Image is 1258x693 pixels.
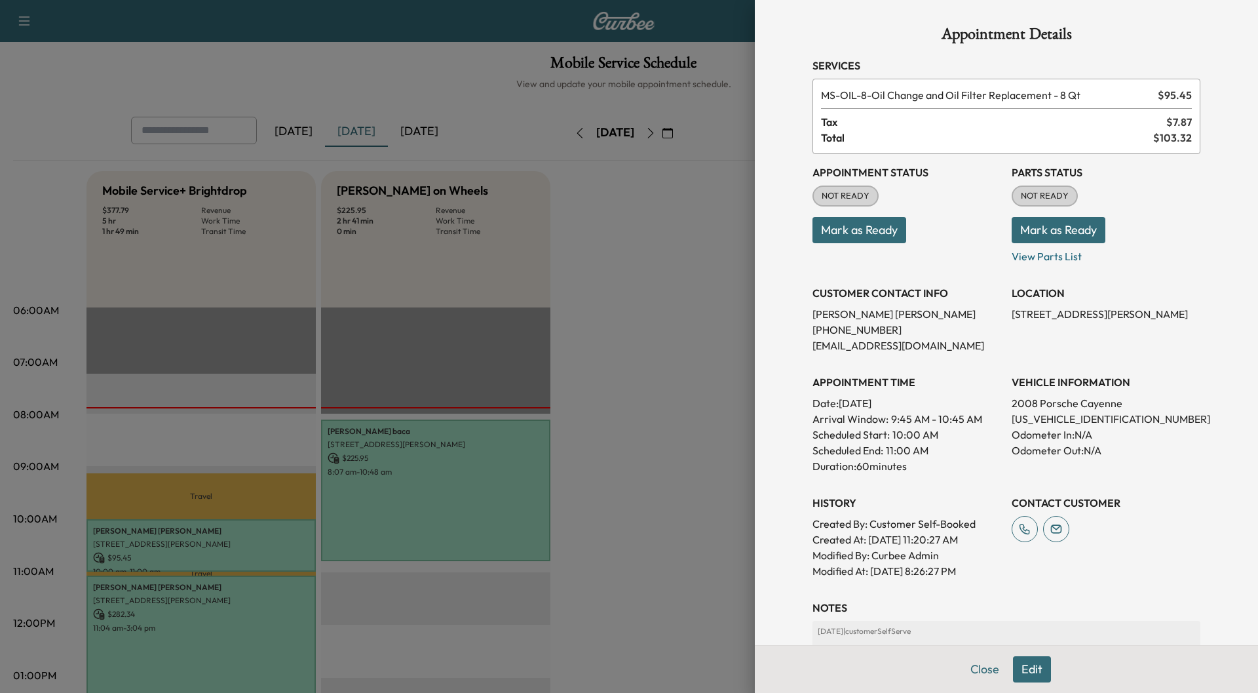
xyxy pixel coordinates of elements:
p: 10:00 AM [892,427,938,443]
p: Scheduled End: [812,443,883,458]
button: Mark as Ready [812,217,906,243]
span: 9:45 AM - 10:45 AM [891,411,982,427]
h3: LOCATION [1012,285,1200,301]
p: Duration: 60 minutes [812,458,1001,474]
h3: Parts Status [1012,165,1200,180]
p: Date: [DATE] [812,395,1001,411]
h3: APPOINTMENT TIME [812,374,1001,390]
p: [PERSON_NAME] [PERSON_NAME] [812,306,1001,322]
h3: Appointment Status [812,165,1001,180]
p: [EMAIL_ADDRESS][DOMAIN_NAME] [812,338,1001,353]
h3: NOTES [812,600,1200,616]
h3: History [812,495,1001,511]
span: $ 7.87 [1166,114,1192,130]
p: Modified By : Curbee Admin [812,547,1001,563]
button: Edit [1013,656,1051,683]
h3: VEHICLE INFORMATION [1012,374,1200,390]
span: NOT READY [814,189,877,203]
button: Close [962,656,1008,683]
p: Created By : Customer Self-Booked [812,516,1001,532]
p: Scheduled Start: [812,427,890,443]
p: [DATE] | customerSelfServe [818,626,1195,637]
span: Oil Change and Oil Filter Replacement - 8 Qt [821,87,1153,103]
p: View Parts List [1012,243,1200,264]
span: Total [821,130,1153,146]
p: [US_VEHICLE_IDENTIFICATION_NUMBER] [1012,411,1200,427]
p: 2008 Porsche Cayenne [1012,395,1200,411]
h1: Appointment Details [812,26,1200,47]
p: Modified At : [DATE] 8:26:27 PM [812,563,1001,579]
button: Mark as Ready [1012,217,1105,243]
p: [PHONE_NUMBER] [812,322,1001,338]
p: Odometer Out: N/A [1012,443,1200,458]
h3: Services [812,58,1200,73]
p: [STREET_ADDRESS][PERSON_NAME] [1012,306,1200,322]
h3: CONTACT CUSTOMER [1012,495,1200,511]
p: Arrival Window: [812,411,1001,427]
p: 11:00 AM [886,443,928,458]
span: $ 103.32 [1153,130,1192,146]
p: Created At : [DATE] 11:20:27 AM [812,532,1001,547]
h3: CUSTOMER CONTACT INFO [812,285,1001,301]
p: Odometer In: N/A [1012,427,1200,443]
span: $ 95.45 [1158,87,1192,103]
span: Tax [821,114,1166,130]
span: NOT READY [1013,189,1077,203]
